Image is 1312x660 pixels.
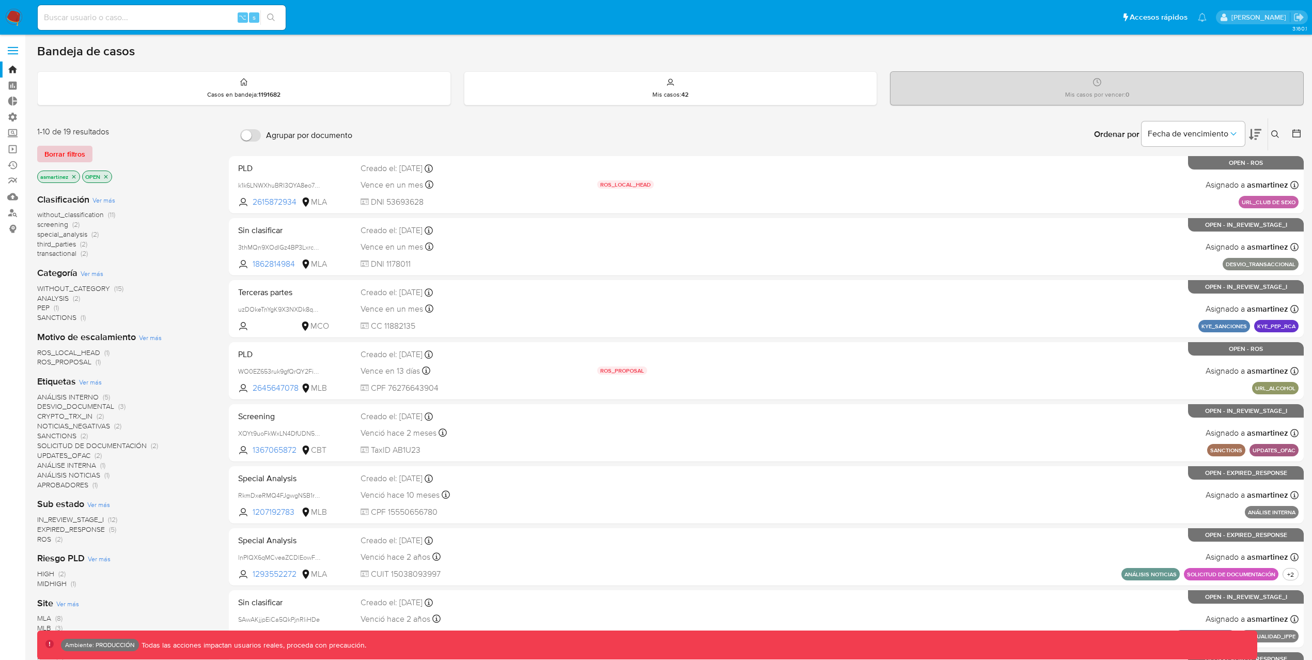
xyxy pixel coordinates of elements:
[239,12,246,22] span: ⌥
[1293,12,1304,23] a: Salir
[260,10,282,25] button: search-icon
[139,640,366,650] p: Todas las acciones impactan usuarios reales, proceda con precaución.
[1130,12,1188,23] span: Accesos rápidos
[253,12,256,22] span: s
[65,643,135,647] p: Ambiente: PRODUCCIÓN
[1198,13,1207,22] a: Notificaciones
[38,11,286,24] input: Buscar usuario o caso...
[1231,12,1290,22] p: leidy.martinez@mercadolibre.com.co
